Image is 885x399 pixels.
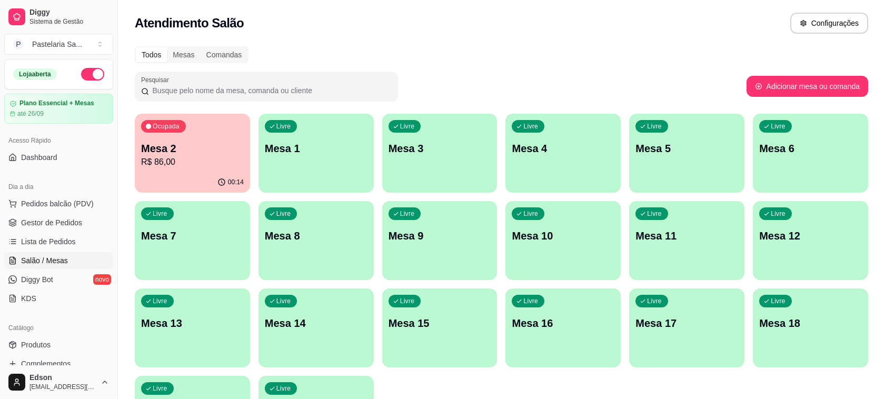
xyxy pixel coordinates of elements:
[228,178,244,186] p: 00:14
[759,316,862,331] p: Mesa 18
[635,316,738,331] p: Mesa 17
[389,316,491,331] p: Mesa 15
[276,122,291,131] p: Livre
[265,141,367,156] p: Mesa 1
[523,297,538,305] p: Livre
[4,252,113,269] a: Salão / Mesas
[629,114,744,193] button: LivreMesa 5
[512,141,614,156] p: Mesa 4
[747,76,868,97] button: Adicionar mesa ou comanda
[265,316,367,331] p: Mesa 14
[4,214,113,231] a: Gestor de Pedidos
[4,355,113,372] a: Complementos
[4,34,113,55] button: Select a team
[13,39,24,49] span: P
[647,122,662,131] p: Livre
[153,210,167,218] p: Livre
[759,141,862,156] p: Mesa 6
[153,297,167,305] p: Livre
[141,141,244,156] p: Mesa 2
[389,228,491,243] p: Mesa 9
[135,288,250,367] button: LivreMesa 13
[135,114,250,193] button: OcupadaMesa 2R$ 86,0000:14
[136,47,167,62] div: Todos
[389,141,491,156] p: Mesa 3
[505,114,621,193] button: LivreMesa 4
[276,384,291,393] p: Livre
[523,122,538,131] p: Livre
[29,383,96,391] span: [EMAIL_ADDRESS][DOMAIN_NAME]
[629,288,744,367] button: LivreMesa 17
[4,336,113,353] a: Produtos
[512,228,614,243] p: Mesa 10
[258,114,374,193] button: LivreMesa 1
[276,297,291,305] p: Livre
[258,201,374,280] button: LivreMesa 8
[382,201,498,280] button: LivreMesa 9
[4,370,113,395] button: Edson[EMAIL_ADDRESS][DOMAIN_NAME]
[382,288,498,367] button: LivreMesa 15
[4,94,113,124] a: Plano Essencial + Mesasaté 26/09
[21,358,71,369] span: Complementos
[153,384,167,393] p: Livre
[153,122,180,131] p: Ocupada
[4,132,113,149] div: Acesso Rápido
[4,290,113,307] a: KDS
[505,288,621,367] button: LivreMesa 16
[4,271,113,288] a: Diggy Botnovo
[21,152,57,163] span: Dashboard
[629,201,744,280] button: LivreMesa 11
[81,68,104,81] button: Alterar Status
[505,201,621,280] button: LivreMesa 10
[29,8,109,17] span: Diggy
[29,373,96,383] span: Edson
[753,114,868,193] button: LivreMesa 6
[149,85,392,96] input: Pesquisar
[771,210,785,218] p: Livre
[167,47,200,62] div: Mesas
[647,210,662,218] p: Livre
[523,210,538,218] p: Livre
[647,297,662,305] p: Livre
[21,293,36,304] span: KDS
[21,255,68,266] span: Salão / Mesas
[141,228,244,243] p: Mesa 7
[265,228,367,243] p: Mesa 8
[635,228,738,243] p: Mesa 11
[21,236,76,247] span: Lista de Pedidos
[17,109,44,118] article: até 26/09
[4,4,113,29] a: DiggySistema de Gestão
[32,39,82,49] div: Pastelaria Sa ...
[135,15,244,32] h2: Atendimento Salão
[4,320,113,336] div: Catálogo
[21,217,82,228] span: Gestor de Pedidos
[759,228,862,243] p: Mesa 12
[753,288,868,367] button: LivreMesa 18
[4,178,113,195] div: Dia a dia
[4,195,113,212] button: Pedidos balcão (PDV)
[400,122,415,131] p: Livre
[400,210,415,218] p: Livre
[276,210,291,218] p: Livre
[13,68,57,80] div: Loja aberta
[29,17,109,26] span: Sistema de Gestão
[771,297,785,305] p: Livre
[19,99,94,107] article: Plano Essencial + Mesas
[4,233,113,250] a: Lista de Pedidos
[4,149,113,166] a: Dashboard
[382,114,498,193] button: LivreMesa 3
[135,201,250,280] button: LivreMesa 7
[790,13,868,34] button: Configurações
[635,141,738,156] p: Mesa 5
[21,274,53,285] span: Diggy Bot
[512,316,614,331] p: Mesa 16
[21,198,94,209] span: Pedidos balcão (PDV)
[753,201,868,280] button: LivreMesa 12
[141,316,244,331] p: Mesa 13
[21,340,51,350] span: Produtos
[771,122,785,131] p: Livre
[141,156,244,168] p: R$ 86,00
[141,75,173,84] label: Pesquisar
[201,47,248,62] div: Comandas
[258,288,374,367] button: LivreMesa 14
